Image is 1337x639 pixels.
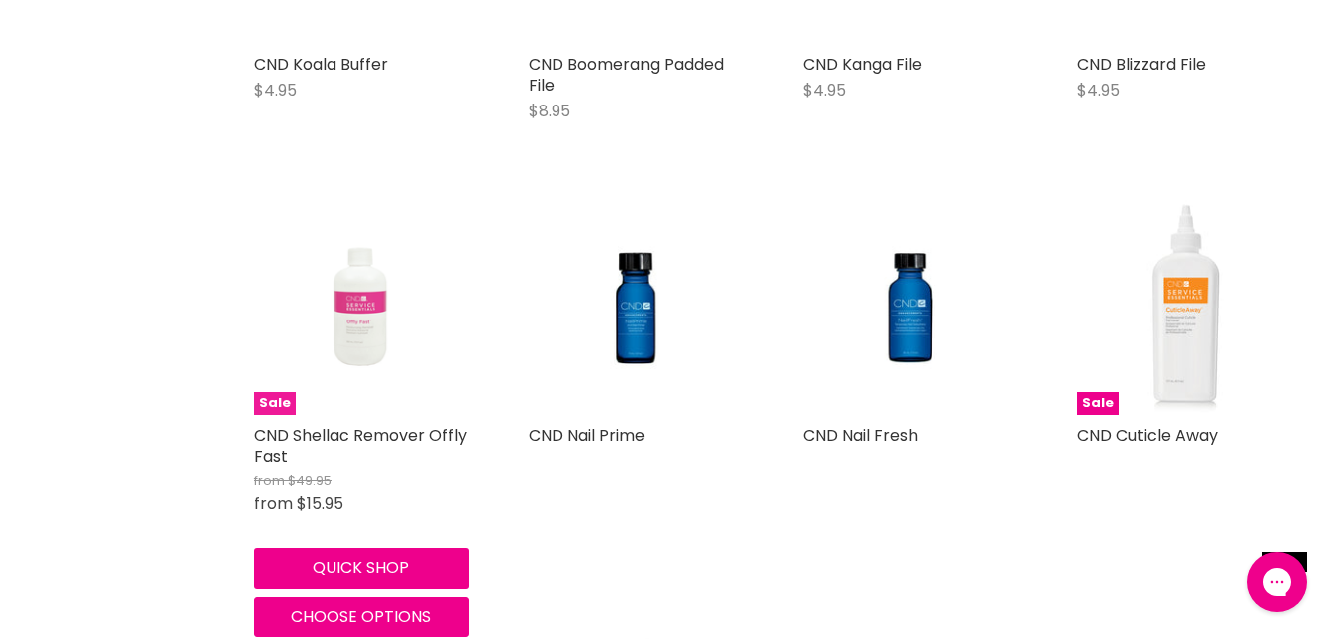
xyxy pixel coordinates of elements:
span: $4.95 [1077,79,1120,102]
span: Choose options [291,605,431,628]
iframe: Gorgias live chat messenger [1237,545,1317,619]
a: CND Koala Buffer [254,53,388,76]
span: from [254,492,293,515]
span: Sale [254,392,296,415]
img: CND Cuticle Away [1077,200,1292,415]
img: CND Nail Prime [564,200,708,415]
a: CND Nail Fresh [803,424,918,447]
span: $15.95 [297,492,343,515]
a: CND Shellac Remover Offly Fast [254,424,467,468]
button: Quick shop [254,548,469,588]
a: CND Nail Prime [529,200,744,415]
button: Choose options [254,597,469,637]
span: from [254,471,285,490]
span: $4.95 [254,79,297,102]
a: CND Cuticle AwaySale [1077,200,1292,415]
a: CND Nail Prime [529,424,645,447]
a: CND Cuticle Away [1077,424,1218,447]
a: CND Boomerang Padded File [529,53,724,97]
a: CND Nail Fresh [803,200,1018,415]
a: CND Shellac Remover Offly FastSale [254,200,469,415]
span: $49.95 [288,471,332,490]
img: CND Shellac Remover Offly Fast [290,200,433,415]
span: $8.95 [529,100,570,122]
a: CND Blizzard File [1077,53,1206,76]
img: CND Nail Fresh [839,200,983,415]
span: $4.95 [803,79,846,102]
a: CND Kanga File [803,53,922,76]
span: Sale [1077,392,1119,415]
